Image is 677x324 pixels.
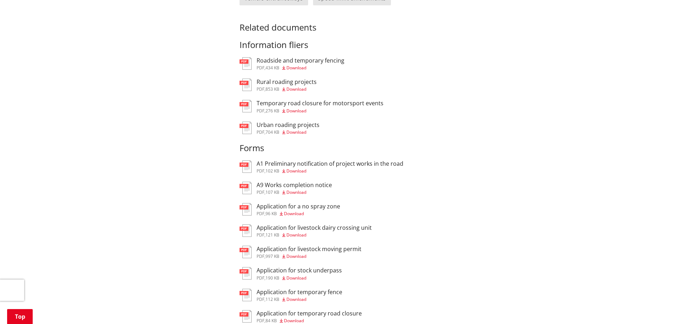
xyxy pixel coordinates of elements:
[257,296,264,302] span: pdf
[257,189,264,195] span: pdf
[257,65,264,71] span: pdf
[286,253,306,259] span: Download
[286,168,306,174] span: Download
[257,122,319,128] h3: Urban roading projects
[240,310,362,323] a: Application for temporary road closure pdf,84 KB Download
[265,211,277,217] span: 96 KB
[284,211,304,217] span: Download
[257,100,383,107] h3: Temporary road closure for motorsport events
[240,182,332,195] a: A9 Works completion notice pdf,107 KB Download
[240,267,252,280] img: document-pdf.svg
[265,189,279,195] span: 107 KB
[257,190,332,195] div: ,
[265,108,279,114] span: 276 KB
[257,182,332,188] h3: A9 Works completion notice
[240,182,252,194] img: document-pdf.svg
[257,160,403,167] h3: A1 Preliminary notification of project works in the road
[240,267,342,280] a: Application for stock underpass pdf,190 KB Download
[257,109,383,113] div: ,
[265,296,279,302] span: 112 KB
[265,318,277,324] span: 84 KB
[257,267,342,274] h3: Application for stock underpass
[257,211,264,217] span: pdf
[265,129,279,135] span: 704 KB
[257,57,344,64] h3: Roadside and temporary fencing
[257,276,342,280] div: ,
[265,275,279,281] span: 190 KB
[286,108,306,114] span: Download
[257,233,372,237] div: ,
[286,189,306,195] span: Download
[240,100,252,112] img: document-pdf.svg
[284,318,304,324] span: Download
[240,289,342,302] a: Application for temporary fence pdf,112 KB Download
[240,160,252,173] img: document-pdf.svg
[257,319,362,323] div: ,
[240,79,252,91] img: document-pdf.svg
[265,168,279,174] span: 102 KB
[265,86,279,92] span: 853 KB
[644,294,670,320] iframe: Messenger Launcher
[257,130,319,134] div: ,
[257,289,342,296] h3: Application for temporary fence
[240,100,383,113] a: Temporary road closure for motorsport events pdf,276 KB Download
[286,86,306,92] span: Download
[265,232,279,238] span: 121 KB
[240,79,317,91] a: Rural roading projects pdf,853 KB Download
[240,40,542,50] h3: Information fliers
[286,275,306,281] span: Download
[240,122,252,134] img: document-pdf.svg
[257,254,361,259] div: ,
[286,65,306,71] span: Download
[257,232,264,238] span: pdf
[240,143,542,153] h3: Forms
[240,122,319,134] a: Urban roading projects pdf,704 KB Download
[265,253,279,259] span: 997 KB
[240,246,252,258] img: document-pdf.svg
[286,232,306,238] span: Download
[265,65,279,71] span: 434 KB
[257,275,264,281] span: pdf
[240,160,403,173] a: A1 Preliminary notification of project works in the road pdf,102 KB Download
[240,224,252,237] img: document-pdf.svg
[257,297,342,302] div: ,
[257,224,372,231] h3: Application for livestock dairy crossing unit
[240,12,542,33] h3: Related documents
[257,310,362,317] h3: Application for temporary road closure
[257,108,264,114] span: pdf
[240,203,340,216] a: Application for a no spray zone pdf,96 KB Download
[257,79,317,85] h3: Rural roading projects
[240,310,252,323] img: document-pdf.svg
[257,66,344,70] div: ,
[257,87,317,91] div: ,
[240,57,344,70] a: Roadside and temporary fencing pdf,434 KB Download
[257,212,340,216] div: ,
[240,203,252,216] img: document-pdf.svg
[286,129,306,135] span: Download
[257,253,264,259] span: pdf
[240,289,252,301] img: document-pdf.svg
[257,168,264,174] span: pdf
[257,169,403,173] div: ,
[7,309,33,324] a: Top
[257,129,264,135] span: pdf
[257,86,264,92] span: pdf
[257,203,340,210] h3: Application for a no spray zone
[286,296,306,302] span: Download
[257,318,264,324] span: pdf
[240,246,361,259] a: Application for livestock moving permit pdf,997 KB Download
[240,224,372,237] a: Application for livestock dairy crossing unit pdf,121 KB Download
[257,246,361,253] h3: Application for livestock moving permit
[240,57,252,70] img: document-pdf.svg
